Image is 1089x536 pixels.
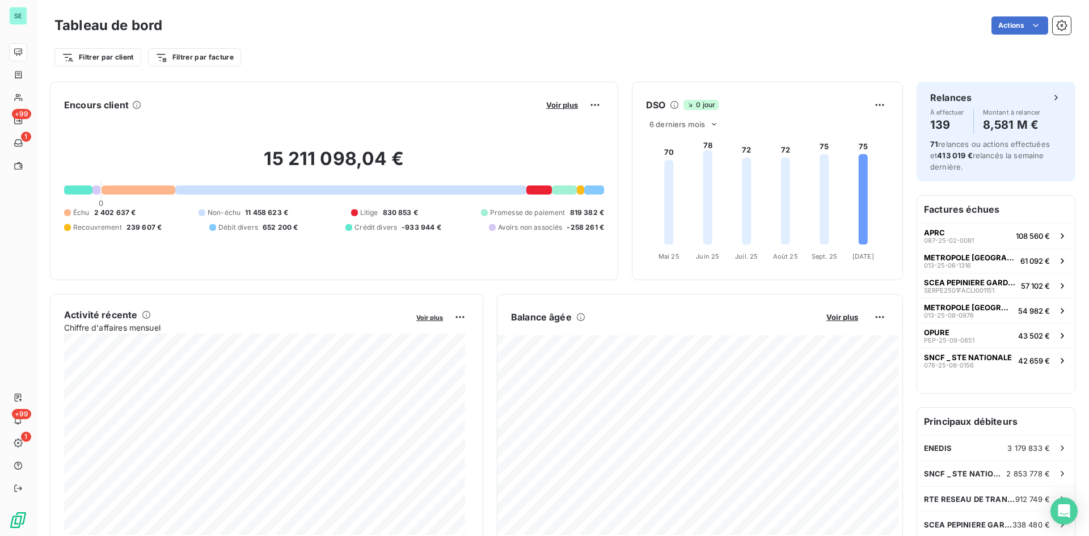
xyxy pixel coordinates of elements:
[917,323,1075,348] button: OPUREPEP-25-09-085143 502 €
[683,100,719,110] span: 0 jour
[924,237,974,244] span: 087-25-02-0081
[9,511,27,529] img: Logo LeanPay
[543,100,581,110] button: Voir plus
[659,252,679,260] tspan: Mai 25
[924,287,994,294] span: SERPE2501FACLI001151
[917,273,1075,298] button: SCEA PEPINIERE GARDOISESERPE2501FACLI00115157 102 €
[64,147,604,182] h2: 15 211 098,04 €
[73,208,90,218] span: Échu
[126,222,162,233] span: 239 607 €
[383,208,418,218] span: 830 853 €
[924,312,974,319] span: 013-25-08-0976
[649,120,705,129] span: 6 derniers mois
[21,132,31,142] span: 1
[924,278,1016,287] span: SCEA PEPINIERE GARDOISE
[823,312,862,322] button: Voir plus
[991,16,1048,35] button: Actions
[1018,356,1050,365] span: 42 659 €
[148,48,241,66] button: Filtrer par facture
[1018,306,1050,315] span: 54 982 €
[735,252,758,260] tspan: Juil. 25
[924,228,945,237] span: APRC
[930,91,972,104] h6: Relances
[99,199,103,208] span: 0
[21,432,31,442] span: 1
[924,303,1014,312] span: METROPOLE [GEOGRAPHIC_DATA]
[413,312,446,322] button: Voir plus
[917,196,1075,223] h6: Factures échues
[924,337,974,344] span: PEP-25-09-0851
[646,98,665,112] h6: DSO
[12,409,31,419] span: +99
[826,313,858,322] span: Voir plus
[983,109,1041,116] span: Montant à relancer
[924,328,949,337] span: OPURE
[416,314,443,322] span: Voir plus
[930,140,938,149] span: 71
[924,362,974,369] span: 076-25-08-0156
[937,151,972,160] span: 413 019 €
[1007,444,1050,453] span: 3 179 833 €
[498,222,563,233] span: Avoirs non associés
[9,7,27,25] div: SE
[1006,469,1050,478] span: 2 853 778 €
[930,109,964,116] span: À effectuer
[1012,520,1050,529] span: 338 480 €
[924,353,1012,362] span: SNCF _ STE NATIONALE
[1020,256,1050,265] span: 61 092 €
[924,444,952,453] span: ENEDIS
[924,262,971,269] span: 013-25-06-1316
[490,208,565,218] span: Promesse de paiement
[218,222,258,233] span: Débit divers
[924,253,1016,262] span: METROPOLE [GEOGRAPHIC_DATA]
[54,48,141,66] button: Filtrer par client
[917,248,1075,273] button: METROPOLE [GEOGRAPHIC_DATA]013-25-06-131661 092 €
[1021,281,1050,290] span: 57 102 €
[567,222,604,233] span: -258 261 €
[64,322,408,334] span: Chiffre d'affaires mensuel
[917,223,1075,248] button: APRC087-25-02-0081108 560 €
[696,252,719,260] tspan: Juin 25
[73,222,122,233] span: Recouvrement
[1018,331,1050,340] span: 43 502 €
[245,208,288,218] span: 11 458 623 €
[917,408,1075,435] h6: Principaux débiteurs
[208,208,240,218] span: Non-échu
[570,208,604,218] span: 819 382 €
[917,298,1075,323] button: METROPOLE [GEOGRAPHIC_DATA]013-25-08-097654 982 €
[924,520,1012,529] span: SCEA PEPINIERE GARDOISE
[924,469,1006,478] span: SNCF _ STE NATIONALE
[360,208,378,218] span: Litige
[917,348,1075,373] button: SNCF _ STE NATIONALE076-25-08-015642 659 €
[930,140,1050,171] span: relances ou actions effectuées et relancés la semaine dernière.
[511,310,572,324] h6: Balance âgée
[852,252,874,260] tspan: [DATE]
[354,222,397,233] span: Crédit divers
[1050,497,1078,525] div: Open Intercom Messenger
[263,222,298,233] span: 652 200 €
[924,495,1015,504] span: RTE RESEAU DE TRANSPORT ELECTRICITE
[812,252,837,260] tspan: Sept. 25
[546,100,578,109] span: Voir plus
[1015,495,1050,504] span: 912 749 €
[94,208,136,218] span: 2 402 637 €
[983,116,1041,134] h4: 8,581 M €
[402,222,441,233] span: -933 944 €
[1016,231,1050,240] span: 108 560 €
[64,98,129,112] h6: Encours client
[54,15,162,36] h3: Tableau de bord
[12,109,31,119] span: +99
[930,116,964,134] h4: 139
[64,308,137,322] h6: Activité récente
[773,252,798,260] tspan: Août 25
